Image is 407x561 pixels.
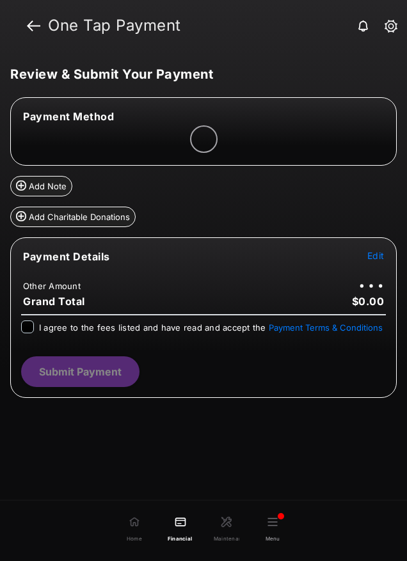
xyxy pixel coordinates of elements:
span: I agree to the fees listed and have read and accept the [39,322,383,333]
button: Edit [367,250,384,262]
span: $0.00 [352,295,385,308]
span: Payment Details [23,250,110,263]
span: Financial Custom [168,528,193,542]
button: Menu [250,505,296,553]
button: Submit Payment [21,356,140,387]
span: Maintenance PPP [214,528,239,542]
button: Add Charitable Donations [10,207,136,227]
span: Payment Method [23,110,114,123]
a: Financial Custom [157,505,203,553]
strong: One Tap Payment [48,18,387,33]
a: Home [111,505,157,553]
h5: Review & Submit Your Payment [10,67,397,82]
span: Edit [367,250,384,261]
button: Add Note [10,176,72,196]
button: I agree to the fees listed and have read and accept the [269,322,383,333]
span: Grand Total [23,295,85,308]
a: Maintenance PPP [203,505,250,553]
span: Menu [266,528,280,542]
span: Home [127,528,142,542]
td: Other Amount [22,280,81,292]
